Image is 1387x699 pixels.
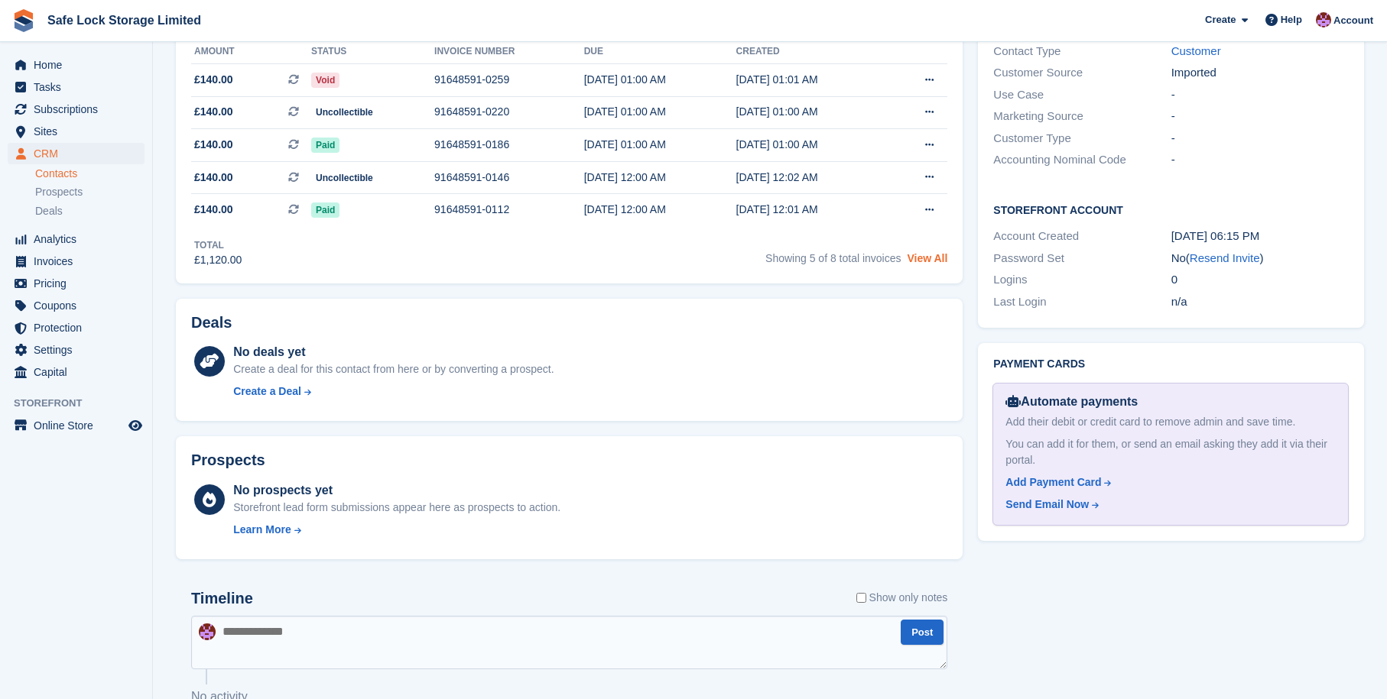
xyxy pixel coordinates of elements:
a: Create a Deal [233,383,554,400]
div: [DATE] 12:00 AM [584,202,736,218]
div: 0 [1171,271,1349,289]
th: Created [736,40,888,64]
div: No [1171,250,1349,267]
span: Prospects [35,185,83,199]
div: Customer Source [993,64,1171,82]
div: No deals yet [233,343,554,361]
h2: Payment cards [993,358,1349,371]
span: Coupons [34,295,125,316]
a: Prospects [35,184,145,200]
span: Showing 5 of 8 total invoices [765,252,901,264]
div: Last Login [993,293,1171,311]
img: Toni Ebong [199,623,216,640]
div: - [1171,151,1349,169]
div: You can add it for them, or send an email asking they add it via their portal. [1005,436,1336,468]
div: £1,120.00 [194,252,242,268]
button: Post [901,620,944,645]
span: Settings [34,339,125,361]
div: 91648591-0146 [434,170,584,186]
span: £140.00 [194,72,233,88]
span: Protection [34,317,125,338]
div: - [1171,86,1349,104]
a: menu [8,339,145,361]
div: Logins [993,271,1171,289]
a: menu [8,54,145,76]
span: Sites [34,121,125,142]
th: Invoice number [434,40,584,64]
h2: Prospects [191,451,265,469]
span: Tasks [34,76,125,98]
div: Create a Deal [233,383,301,400]
span: ( ) [1186,251,1264,264]
div: n/a [1171,293,1349,311]
span: Uncollectible [311,105,378,120]
span: Subscriptions [34,99,125,120]
img: Toni Ebong [1316,12,1331,28]
span: Uncollectible [311,170,378,186]
span: Account [1333,13,1373,28]
div: Automate payments [1005,393,1336,411]
input: Show only notes [856,590,866,606]
span: Storefront [14,396,152,411]
div: Imported [1171,64,1349,82]
a: menu [8,317,145,338]
a: View All [907,252,947,264]
div: 91648591-0112 [434,202,584,218]
span: Pricing [34,273,125,294]
div: Marketing Source [993,108,1171,125]
span: Capital [34,361,125,383]
h2: Timeline [191,590,253,607]
th: Amount [191,40,311,64]
span: £140.00 [194,170,233,186]
div: Learn More [233,522,291,538]
a: menu [8,76,145,98]
div: Customer Type [993,130,1171,147]
div: [DATE] 12:00 AM [584,170,736,186]
div: - [1171,130,1349,147]
div: [DATE] 06:15 PM [1171,228,1349,245]
a: Contacts [35,167,145,181]
div: [DATE] 01:00 AM [584,72,736,88]
div: Create a deal for this contact from here or by converting a prospect. [233,361,554,377]
div: Contact Type [993,43,1171,60]
div: Account Created [993,228,1171,245]
span: Analytics [34,228,125,250]
a: Deals [35,203,145,219]
div: Storefront lead form submissions appear here as prospects to action. [233,500,560,516]
span: £140.00 [194,104,233,120]
span: Create [1205,12,1236,28]
label: Show only notes [856,590,948,606]
a: Safe Lock Storage Limited [41,8,207,33]
span: Help [1281,12,1302,28]
span: Deals [35,204,63,218]
div: Total [194,238,242,252]
div: [DATE] 01:01 AM [736,72,888,88]
span: Paid [311,202,339,218]
div: Password Set [993,250,1171,267]
div: [DATE] 01:00 AM [736,104,888,120]
div: [DATE] 12:01 AM [736,202,888,218]
a: Resend Invite [1190,251,1260,264]
a: Learn More [233,522,560,538]
div: [DATE] 01:00 AM [736,137,888,153]
div: Send Email Now [1005,497,1089,513]
a: Add Payment Card [1005,474,1330,490]
span: Invoices [34,251,125,272]
a: Customer [1171,44,1221,57]
a: menu [8,273,145,294]
a: menu [8,143,145,164]
div: Use Case [993,86,1171,104]
a: menu [8,228,145,250]
div: [DATE] 01:00 AM [584,104,736,120]
a: Preview store [126,416,145,435]
h2: Storefront Account [993,202,1349,217]
span: Void [311,73,339,88]
a: menu [8,99,145,120]
div: - [1171,108,1349,125]
a: menu [8,251,145,272]
span: Online Store [34,415,125,436]
h2: Deals [191,314,232,332]
div: [DATE] 01:00 AM [584,137,736,153]
span: Home [34,54,125,76]
th: Due [584,40,736,64]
